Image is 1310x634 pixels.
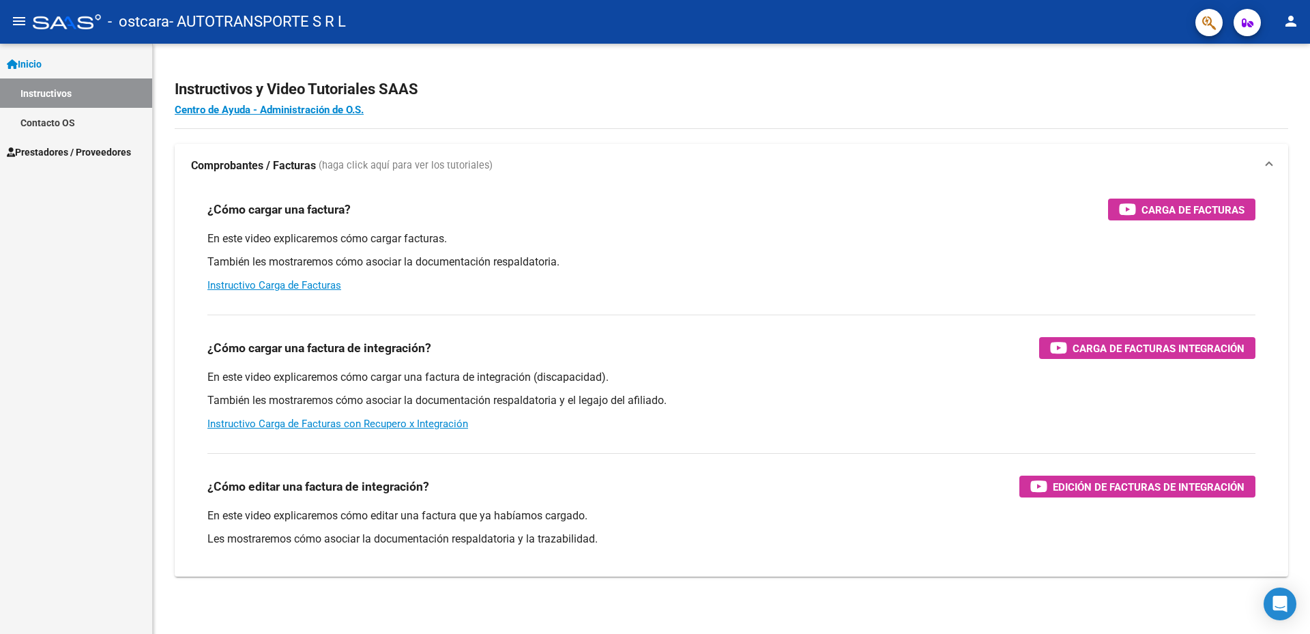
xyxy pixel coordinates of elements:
span: - AUTOTRANSPORTE S R L [169,7,346,37]
span: Carga de Facturas [1141,201,1244,218]
p: También les mostraremos cómo asociar la documentación respaldatoria. [207,255,1255,270]
mat-expansion-panel-header: Comprobantes / Facturas (haga click aquí para ver los tutoriales) [175,144,1288,188]
button: Carga de Facturas [1108,199,1255,220]
p: En este video explicaremos cómo cargar facturas. [207,231,1255,246]
button: Edición de Facturas de integración [1019,476,1255,498]
span: Carga de Facturas Integración [1073,340,1244,357]
a: Instructivo Carga de Facturas con Recupero x Integración [207,418,468,430]
p: También les mostraremos cómo asociar la documentación respaldatoria y el legajo del afiliado. [207,393,1255,408]
span: - ostcara [108,7,169,37]
h3: ¿Cómo cargar una factura? [207,200,351,219]
span: Edición de Facturas de integración [1053,478,1244,495]
h3: ¿Cómo editar una factura de integración? [207,477,429,496]
h3: ¿Cómo cargar una factura de integración? [207,338,431,358]
a: Centro de Ayuda - Administración de O.S. [175,104,364,116]
h2: Instructivos y Video Tutoriales SAAS [175,76,1288,102]
mat-icon: menu [11,13,27,29]
span: (haga click aquí para ver los tutoriales) [319,158,493,173]
div: Comprobantes / Facturas (haga click aquí para ver los tutoriales) [175,188,1288,577]
a: Instructivo Carga de Facturas [207,279,341,291]
span: Prestadores / Proveedores [7,145,131,160]
span: Inicio [7,57,42,72]
mat-icon: person [1283,13,1299,29]
p: En este video explicaremos cómo editar una factura que ya habíamos cargado. [207,508,1255,523]
p: Les mostraremos cómo asociar la documentación respaldatoria y la trazabilidad. [207,532,1255,547]
strong: Comprobantes / Facturas [191,158,316,173]
div: Open Intercom Messenger [1264,588,1296,620]
button: Carga de Facturas Integración [1039,337,1255,359]
p: En este video explicaremos cómo cargar una factura de integración (discapacidad). [207,370,1255,385]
